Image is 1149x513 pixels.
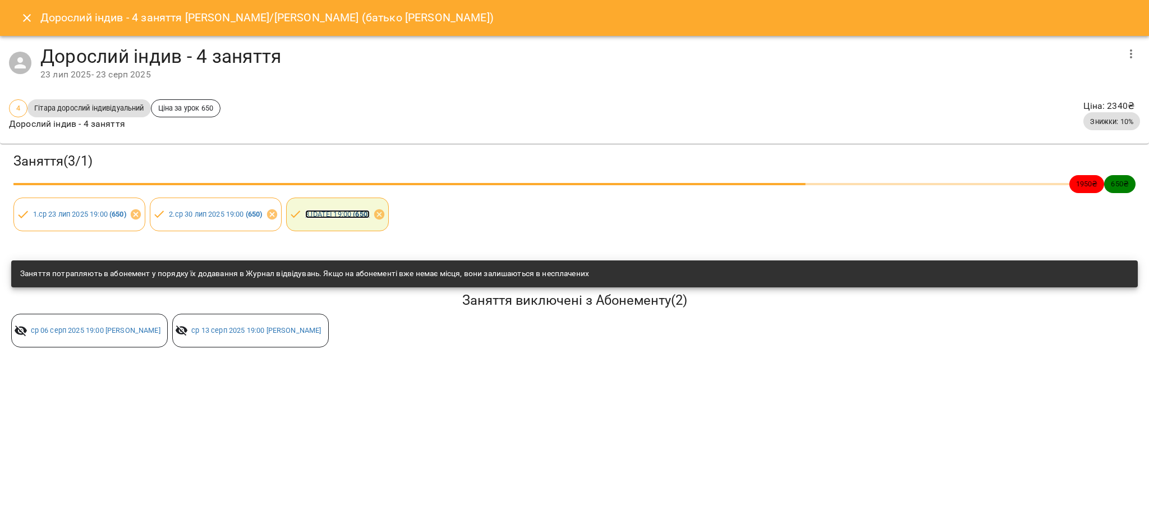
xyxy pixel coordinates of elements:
[13,198,145,231] div: 1.ср 23 лип 2025 19:00 (650)
[353,210,370,218] b: ( 650 )
[1069,178,1105,189] span: 1950 ₴
[10,103,27,113] span: 4
[40,68,1118,81] div: 23 лип 2025 - 23 серп 2025
[13,153,1136,170] h3: Заняття ( 3 / 1 )
[151,103,220,113] span: Ціна за урок 650
[31,326,160,335] a: ср 06 серп 2025 19:00 [PERSON_NAME]
[11,292,1138,309] h5: Заняття виключені з Абонементу ( 2 )
[169,210,262,218] a: 2.ср 30 лип 2025 19:00 (650)
[13,4,40,31] button: Close
[1083,99,1140,113] p: Ціна : 2340 ₴
[27,103,150,113] span: Гітара дорослий індивідуальний
[305,210,370,218] a: 3.[DATE] 19:00 (650)
[33,210,126,218] a: 1.ср 23 лип 2025 19:00 (650)
[40,45,1118,68] h4: Дорослий індив - 4 заняття
[109,210,126,218] b: ( 650 )
[286,198,389,231] div: 3.[DATE] 19:00 (650)
[1083,116,1140,127] span: Знижки: 10%
[40,9,494,26] h6: Дорослий індив - 4 заняття [PERSON_NAME]/[PERSON_NAME] (батько [PERSON_NAME])
[20,264,589,284] div: Заняття потрапляють в абонемент у порядку їх додавання в Журнал відвідувань. Якщо на абонементі в...
[246,210,263,218] b: ( 650 )
[9,117,220,131] p: Дорослий індив - 4 заняття
[150,198,282,231] div: 2.ср 30 лип 2025 19:00 (650)
[1104,178,1136,189] span: 650 ₴
[191,326,321,335] a: ср 13 серп 2025 19:00 [PERSON_NAME]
